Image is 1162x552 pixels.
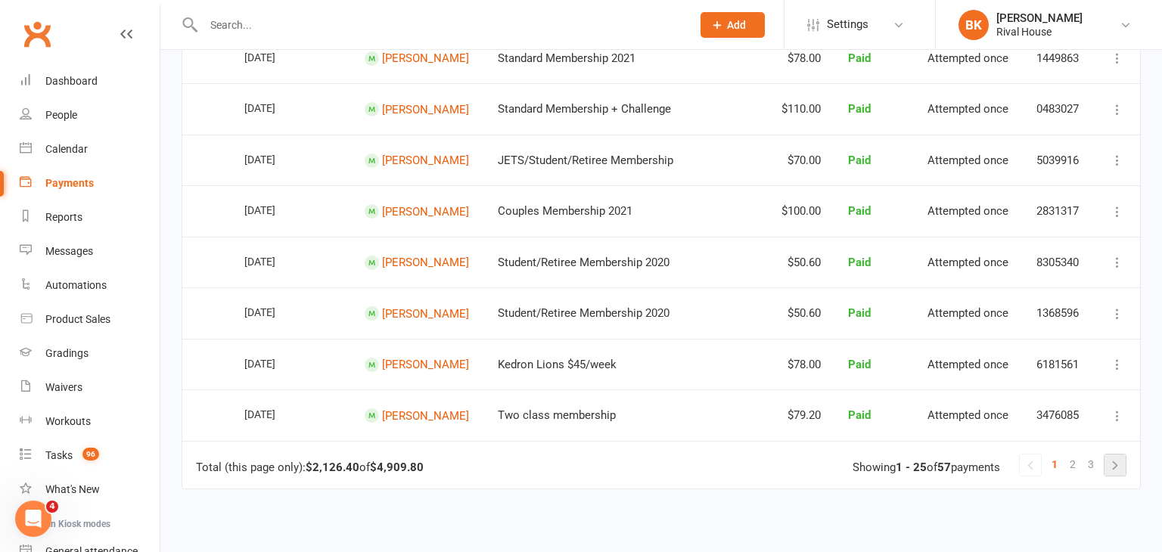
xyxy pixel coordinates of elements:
a: Gradings [20,336,160,371]
td: 1368596 [1023,287,1094,339]
span: Attempted once [927,408,1008,422]
div: Messages [45,245,93,257]
div: Product Sales [45,313,110,325]
a: Tasks 96 [20,439,160,473]
span: Paid [848,408,871,422]
div: Rival House [996,25,1083,39]
td: $78.00 [767,339,834,390]
span: Attempted once [927,154,1008,167]
a: [PERSON_NAME] [382,154,469,167]
a: Product Sales [20,302,160,336]
input: Search... [199,14,681,36]
div: [DATE] [244,352,314,375]
span: Student/Retiree Membership 2020 [498,256,670,269]
td: $110.00 [767,83,834,135]
a: [PERSON_NAME] [382,51,469,65]
span: Attempted once [927,102,1008,116]
a: 1 [1045,454,1064,475]
td: $100.00 [767,185,834,237]
div: [DATE] [244,147,314,171]
a: 3 [1082,454,1100,475]
span: Add [727,19,746,31]
td: $50.60 [767,287,834,339]
td: $79.20 [767,389,834,441]
a: Automations [20,268,160,302]
td: $50.60 [767,237,834,288]
div: [DATE] [244,96,314,119]
div: [DATE] [244,300,314,324]
span: Paid [848,256,871,269]
a: Calendar [20,132,160,166]
strong: $4,909.80 [370,461,424,474]
a: Payments [20,166,160,200]
div: [DATE] [244,45,314,69]
a: Messages [20,234,160,268]
span: Standard Membership 2021 [498,51,635,65]
div: Reports [45,211,82,223]
a: [PERSON_NAME] [382,204,469,218]
span: Settings [827,8,868,42]
a: [PERSON_NAME] [382,256,469,269]
td: $70.00 [767,135,834,186]
div: People [45,109,77,121]
span: Paid [848,204,871,218]
span: Paid [848,306,871,320]
div: [DATE] [244,250,314,273]
td: 3476085 [1023,389,1094,441]
td: 6181561 [1023,339,1094,390]
span: Attempted once [927,204,1008,218]
td: 8305340 [1023,237,1094,288]
span: Standard Membership + Challenge [498,102,671,116]
div: BK [958,10,989,40]
td: 5039916 [1023,135,1094,186]
a: [PERSON_NAME] [382,358,469,371]
td: 2831317 [1023,185,1094,237]
td: 0483027 [1023,83,1094,135]
div: Total (this page only): of [196,461,424,474]
span: JETS/Student/Retiree Membership [498,154,673,167]
iframe: Intercom live chat [15,501,51,537]
span: Paid [848,358,871,371]
strong: $2,126.40 [306,461,359,474]
span: 2 [1070,454,1076,475]
a: People [20,98,160,132]
a: Dashboard [20,64,160,98]
span: Two class membership [498,408,616,422]
a: [PERSON_NAME] [382,102,469,116]
div: Gradings [45,347,89,359]
strong: 57 [937,461,951,474]
span: Attempted once [927,256,1008,269]
a: Clubworx [18,15,56,53]
div: Automations [45,279,107,291]
div: What's New [45,483,100,495]
div: Payments [45,177,94,189]
div: Calendar [45,143,88,155]
a: [PERSON_NAME] [382,306,469,320]
span: 3 [1088,454,1094,475]
td: $78.00 [767,33,834,84]
span: Attempted once [927,306,1008,320]
span: Kedron Lions $45/week [498,358,617,371]
div: [PERSON_NAME] [996,11,1083,25]
div: Tasks [45,449,73,461]
button: Add [701,12,765,38]
span: Paid [848,154,871,167]
span: 4 [46,501,58,513]
strong: 1 - 25 [896,461,927,474]
a: Workouts [20,405,160,439]
div: [DATE] [244,198,314,222]
span: Attempted once [927,51,1008,65]
a: What's New [20,473,160,507]
a: Reports [20,200,160,234]
a: [PERSON_NAME] [382,408,469,422]
span: Attempted once [927,358,1008,371]
span: Student/Retiree Membership 2020 [498,306,670,320]
div: Workouts [45,415,91,427]
div: [DATE] [244,402,314,426]
div: Waivers [45,381,82,393]
span: Paid [848,102,871,116]
a: 2 [1064,454,1082,475]
span: Paid [848,51,871,65]
div: Showing of payments [853,461,1000,474]
span: Couples Membership 2021 [498,204,632,218]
